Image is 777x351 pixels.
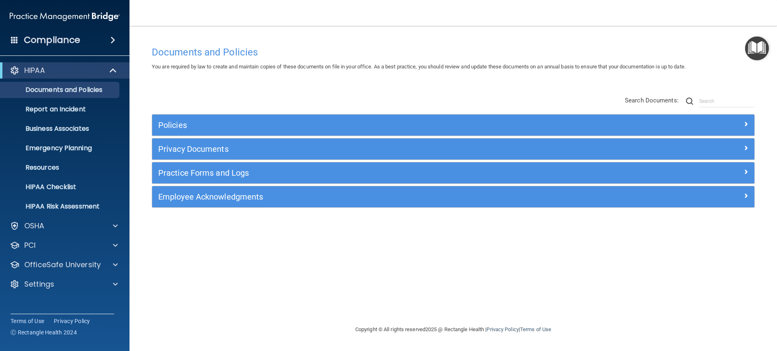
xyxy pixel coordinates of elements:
[158,192,598,201] h5: Employee Acknowledgments
[745,36,769,60] button: Open Resource Center
[158,168,598,177] h5: Practice Forms and Logs
[24,221,45,231] p: OSHA
[158,145,598,153] h5: Privacy Documents
[306,317,601,342] div: Copyright © All rights reserved 2025 @ Rectangle Health | |
[158,143,748,155] a: Privacy Documents
[10,240,118,250] a: PCI
[10,279,118,289] a: Settings
[24,240,36,250] p: PCI
[10,9,120,25] img: PMB logo
[10,260,118,270] a: OfficeSafe University
[24,260,101,270] p: OfficeSafe University
[486,326,518,332] a: Privacy Policy
[10,221,118,231] a: OSHA
[637,294,767,326] iframe: Drift Widget Chat Controller
[158,121,598,130] h5: Policies
[158,119,748,132] a: Policies
[152,64,686,70] span: You are required by law to create and maintain copies of these documents on file in your office. ...
[5,144,116,152] p: Emergency Planning
[11,317,44,325] a: Terms of Use
[24,66,45,75] p: HIPAA
[11,328,77,336] span: Ⓒ Rectangle Health 2024
[5,105,116,113] p: Report an Incident
[152,47,755,57] h4: Documents and Policies
[5,86,116,94] p: Documents and Policies
[5,125,116,133] p: Business Associates
[24,279,54,289] p: Settings
[520,326,551,332] a: Terms of Use
[54,317,90,325] a: Privacy Policy
[5,164,116,172] p: Resources
[686,98,693,105] img: ic-search.3b580494.png
[699,95,755,107] input: Search
[24,34,80,46] h4: Compliance
[158,190,748,203] a: Employee Acknowledgments
[10,66,117,75] a: HIPAA
[5,183,116,191] p: HIPAA Checklist
[158,166,748,179] a: Practice Forms and Logs
[625,97,679,104] span: Search Documents:
[5,202,116,211] p: HIPAA Risk Assessment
